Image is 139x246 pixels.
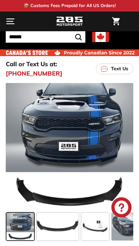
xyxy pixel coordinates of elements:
p: 📦 Customs Fees Prepaid for All US Orders! [24,2,116,9]
p: Text Us [111,65,128,72]
a: Cart [109,12,123,31]
a: Text Us [96,63,133,74]
img: Logo_285_Motorsport_areodynamics_components [56,16,83,27]
a: [PHONE_NUMBER] [6,69,62,78]
inbox-online-store-chat: Shopify online store chat [109,197,134,219]
input: Search [6,31,85,43]
p: Call or Text Us at: [6,59,57,69]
